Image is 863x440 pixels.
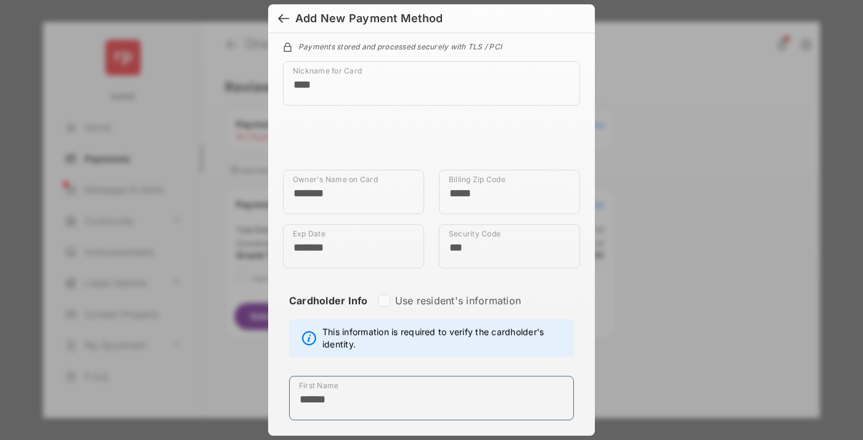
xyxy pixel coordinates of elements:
div: Add New Payment Method [295,12,443,25]
label: Use resident's information [395,294,521,307]
div: Payments stored and processed securely with TLS / PCI [283,40,580,51]
strong: Cardholder Info [289,294,368,329]
iframe: Credit card field [283,115,580,170]
span: This information is required to verify the cardholder's identity. [322,326,567,351]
